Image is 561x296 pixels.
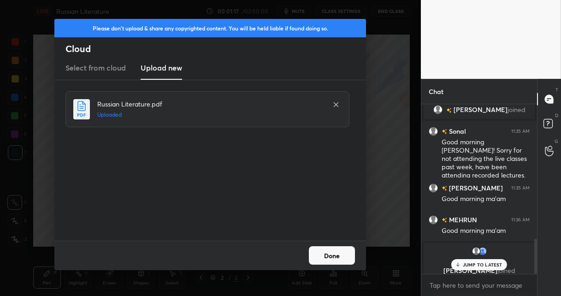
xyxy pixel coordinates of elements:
[555,86,558,93] p: T
[447,183,503,193] h6: [PERSON_NAME]
[141,62,182,73] h3: Upload new
[478,247,487,256] img: cb9a361f0e8148219d388b25976d5648.jpg
[54,19,366,37] div: Please don't upload & share any copyrighted content. You will be held liable if found doing so.
[446,108,451,113] img: no-rating-badge.077c3623.svg
[471,247,480,256] img: default.png
[453,106,507,113] span: [PERSON_NAME]
[429,215,438,225] img: default.png
[429,127,438,136] img: default.png
[511,185,530,191] div: 11:35 AM
[511,217,530,223] div: 11:36 AM
[309,246,355,265] button: Done
[429,184,438,193] img: default.png
[497,266,515,275] span: joined
[97,99,323,109] h4: Russian Literature.pdf
[433,105,442,114] img: default.png
[65,43,366,55] h2: Cloud
[421,79,451,104] p: Chat
[442,226,530,236] div: Good morning ma'am
[442,195,530,204] div: Good morning ma’am
[442,138,530,180] div: Good morning [PERSON_NAME]! Sorry for not attending the live classes past week, have been attendi...
[442,218,447,223] img: no-rating-badge.077c3623.svg
[421,104,537,274] div: grid
[447,215,477,225] h6: MEHRUN
[555,112,558,119] p: D
[97,111,323,119] h5: Uploaded
[463,262,502,267] p: JUMP TO LATEST
[442,186,447,191] img: no-rating-badge.077c3623.svg
[442,129,447,134] img: no-rating-badge.077c3623.svg
[447,126,466,136] h6: Sonal
[511,129,530,134] div: 11:35 AM
[555,138,558,145] p: G
[507,106,525,113] span: joined
[429,260,529,274] p: [MEDICAL_DATA][PERSON_NAME]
